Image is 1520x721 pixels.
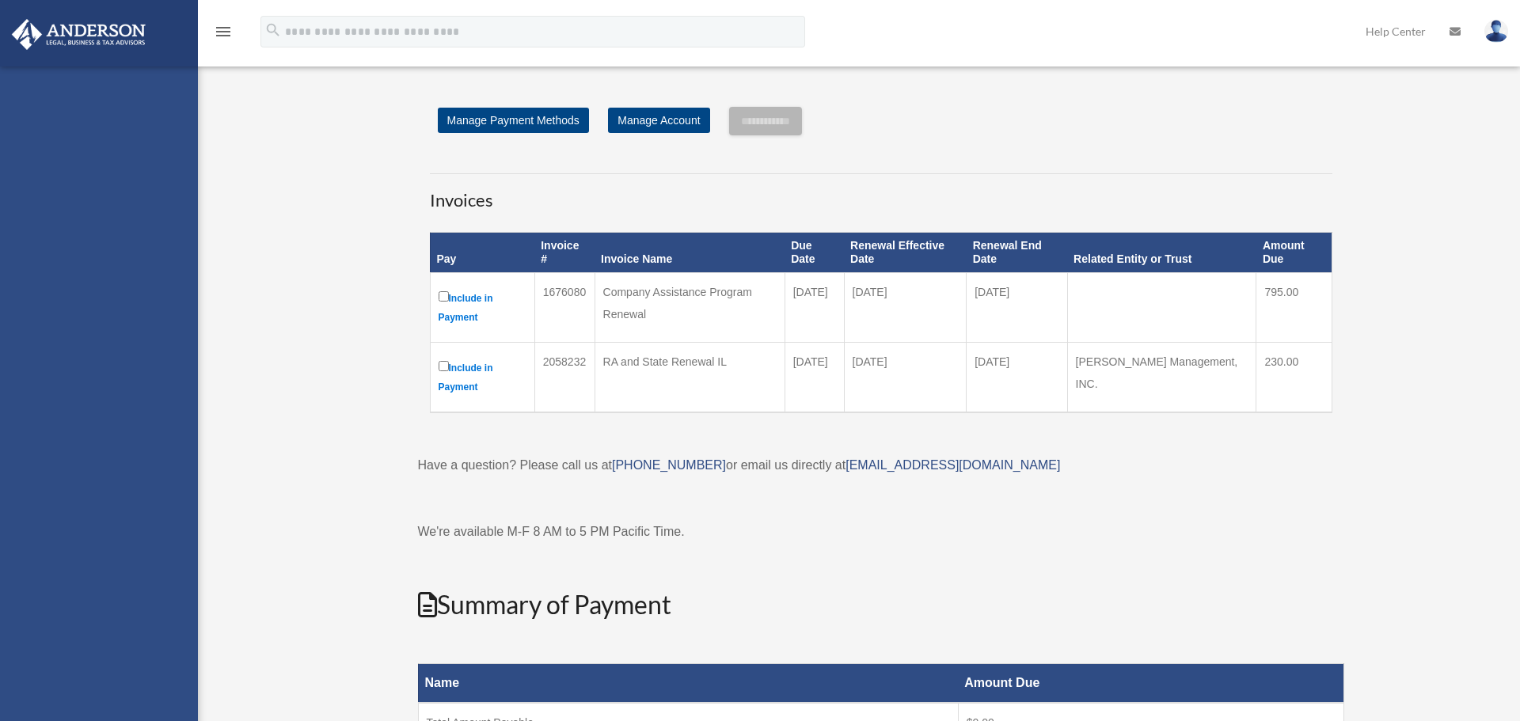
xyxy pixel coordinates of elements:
[430,173,1332,213] h3: Invoices
[439,288,526,327] label: Include in Payment
[967,233,1067,273] th: Renewal End Date
[438,108,589,133] a: Manage Payment Methods
[1484,20,1508,43] img: User Pic
[967,342,1067,412] td: [DATE]
[603,281,777,325] div: Company Assistance Program Renewal
[844,233,967,273] th: Renewal Effective Date
[603,351,777,373] div: RA and State Renewal IL
[785,342,844,412] td: [DATE]
[439,291,449,302] input: Include in Payment
[1067,342,1256,412] td: [PERSON_NAME] Management, INC.
[1256,233,1332,273] th: Amount Due
[7,19,150,50] img: Anderson Advisors Platinum Portal
[785,272,844,342] td: [DATE]
[418,664,958,704] th: Name
[967,272,1067,342] td: [DATE]
[534,233,595,273] th: Invoice #
[430,233,534,273] th: Pay
[844,342,967,412] td: [DATE]
[439,361,449,371] input: Include in Payment
[612,458,726,472] a: [PHONE_NUMBER]
[214,22,233,41] i: menu
[214,28,233,41] a: menu
[844,272,967,342] td: [DATE]
[845,458,1060,472] a: [EMAIL_ADDRESS][DOMAIN_NAME]
[439,358,526,397] label: Include in Payment
[264,21,282,39] i: search
[785,233,844,273] th: Due Date
[418,587,1344,623] h2: Summary of Payment
[958,664,1343,704] th: Amount Due
[418,454,1344,476] p: Have a question? Please call us at or email us directly at
[418,521,1344,543] p: We're available M-F 8 AM to 5 PM Pacific Time.
[534,272,595,342] td: 1676080
[595,233,785,273] th: Invoice Name
[534,342,595,412] td: 2058232
[1256,342,1332,412] td: 230.00
[1256,272,1332,342] td: 795.00
[608,108,709,133] a: Manage Account
[1067,233,1256,273] th: Related Entity or Trust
